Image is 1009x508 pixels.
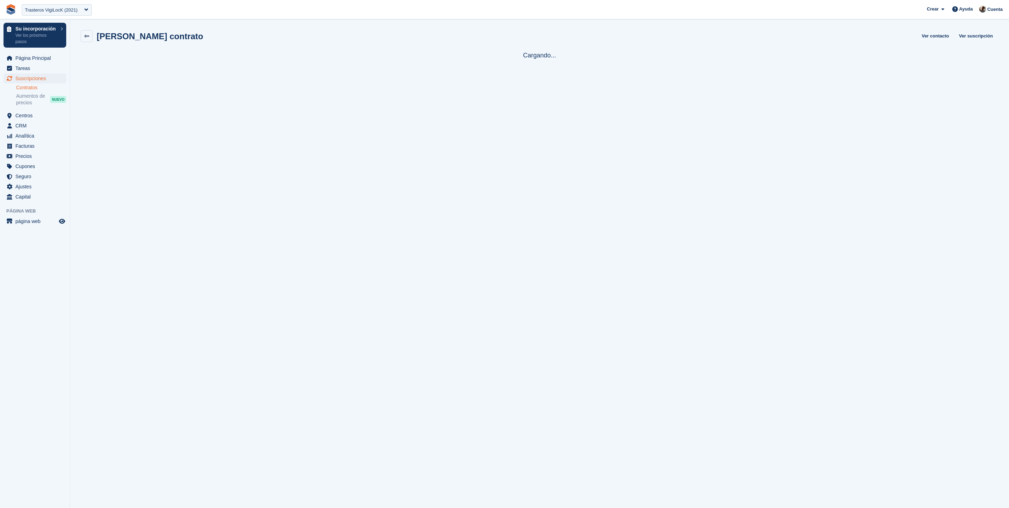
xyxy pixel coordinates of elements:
[15,131,57,141] span: Analítica
[15,111,57,120] span: Centros
[15,161,57,171] span: Cupones
[15,74,57,83] span: Suscripciones
[4,63,66,73] a: menu
[15,53,57,63] span: Página Principal
[4,141,66,151] a: menu
[4,121,66,131] a: menu
[16,84,66,91] a: Contratos
[15,216,57,226] span: página web
[15,182,57,192] span: Ajustes
[4,111,66,120] a: menu
[919,30,952,42] a: Ver contacto
[15,26,57,31] p: Su incorporación
[6,208,70,215] span: Página web
[25,7,77,14] div: Trasteros VigiLocK (2021)
[4,161,66,171] a: menu
[15,172,57,181] span: Seguro
[959,6,973,13] span: Ayuda
[97,32,203,41] h2: [PERSON_NAME] contrato
[15,63,57,73] span: Tareas
[4,216,66,226] a: menú
[50,96,66,103] div: NUEVO
[6,4,16,15] img: stora-icon-8386f47178a22dfd0bd8f6a31ec36ba5ce8667c1dd55bd0f319d3a0aa187defe.svg
[16,93,50,106] span: Aumentos de precios
[16,92,66,106] a: Aumentos de precios NUEVO
[4,192,66,202] a: menu
[58,217,66,225] a: Vista previa de la tienda
[987,6,1003,13] span: Cuenta
[81,50,998,60] div: Cargando...
[15,151,57,161] span: Precios
[4,74,66,83] a: menu
[15,32,57,45] p: Ver los próximos pasos
[15,121,57,131] span: CRM
[4,182,66,192] a: menu
[956,30,996,42] a: Ver suscripción
[927,6,939,13] span: Crear
[4,172,66,181] a: menu
[4,53,66,63] a: menu
[15,192,57,202] span: Capital
[4,23,66,48] a: Su incorporación Ver los próximos pasos
[979,6,986,13] img: Patrick Blanc
[15,141,57,151] span: Facturas
[4,131,66,141] a: menu
[4,151,66,161] a: menu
